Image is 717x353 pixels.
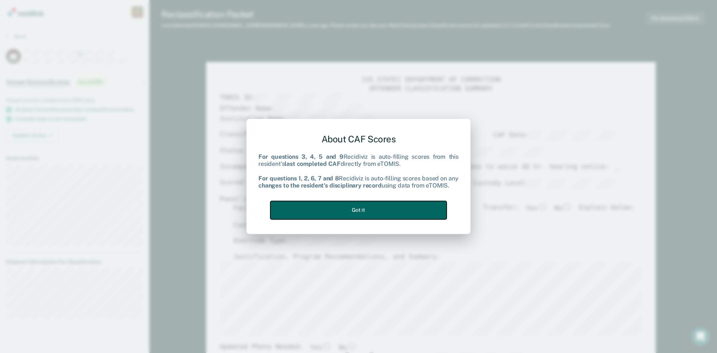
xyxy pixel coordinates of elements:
[258,182,382,189] b: changes to the resident's disciplinary record
[270,201,447,219] button: Got it
[258,154,459,189] div: Recidiviz is auto-filling scores from this resident's directly from eTOMIS. Recidiviz is auto-fil...
[258,175,339,182] b: For questions 1, 2, 6, 7 and 8
[258,128,459,151] div: About CAF Scores
[285,161,340,168] b: last completed CAF
[258,154,344,161] b: For questions 3, 4, 5 and 9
